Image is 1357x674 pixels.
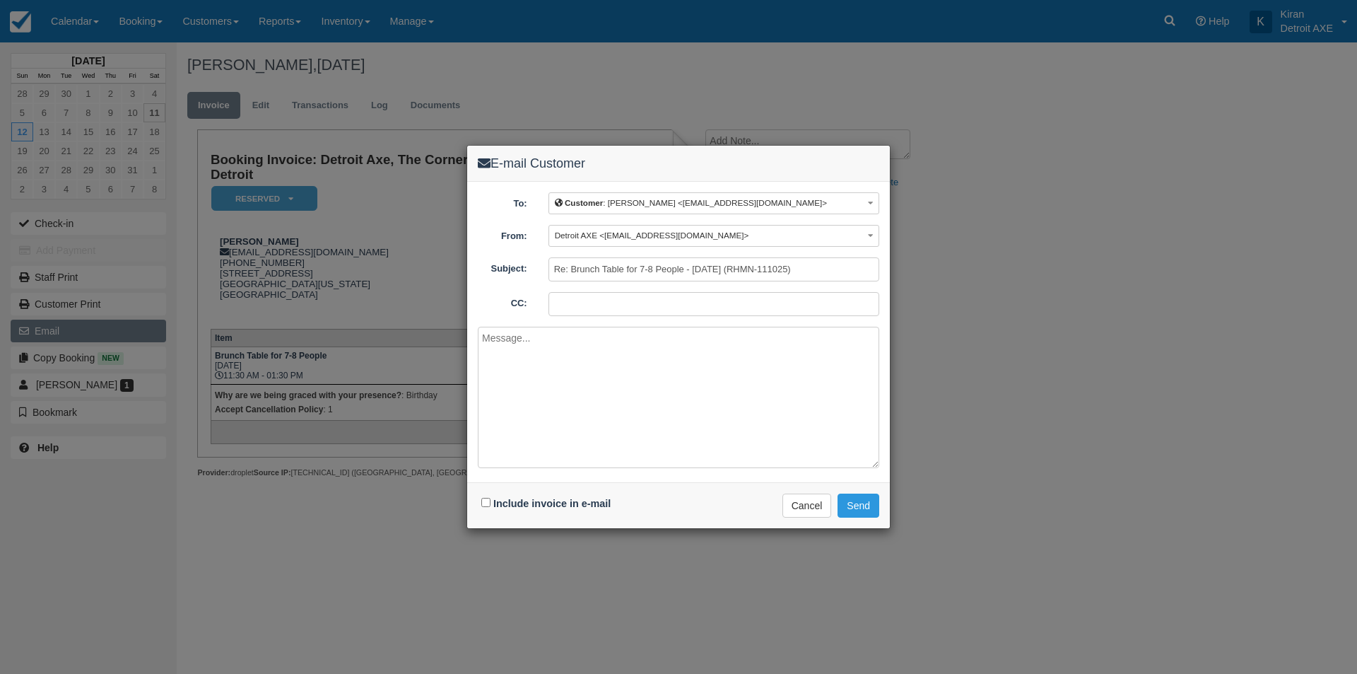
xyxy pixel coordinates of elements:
button: Detroit AXE <[EMAIL_ADDRESS][DOMAIN_NAME]> [548,225,879,247]
label: To: [467,192,538,211]
span: : [PERSON_NAME] <[EMAIL_ADDRESS][DOMAIN_NAME]> [555,198,827,207]
h4: E-mail Customer [478,156,879,171]
button: Cancel [782,494,832,518]
span: Detroit AXE <[EMAIL_ADDRESS][DOMAIN_NAME]> [555,231,749,240]
label: From: [467,225,538,243]
label: Include invoice in e-mail [493,498,611,509]
label: CC: [467,292,538,310]
button: Send [838,494,879,518]
b: Customer [565,198,603,207]
label: Subject: [467,257,538,276]
button: Customer: [PERSON_NAME] <[EMAIL_ADDRESS][DOMAIN_NAME]> [548,192,879,214]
